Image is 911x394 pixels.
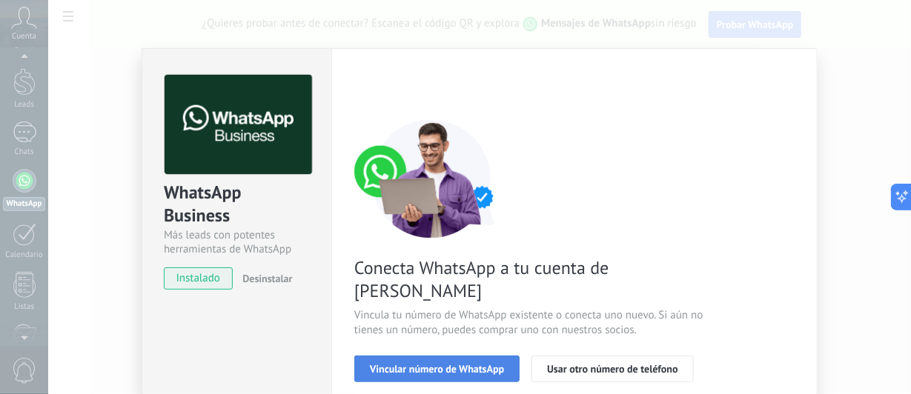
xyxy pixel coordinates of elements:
[354,308,707,338] span: Vincula tu número de WhatsApp existente o conecta uno nuevo. Si aún no tienes un número, puedes c...
[165,75,312,175] img: logo_main.png
[236,267,292,290] button: Desinstalar
[354,355,520,382] button: Vincular número de WhatsApp
[354,119,510,238] img: connect number
[165,267,232,290] span: instalado
[242,272,292,285] span: Desinstalar
[547,364,678,374] span: Usar otro número de teléfono
[164,181,310,228] div: WhatsApp Business
[370,364,504,374] span: Vincular número de WhatsApp
[531,355,693,382] button: Usar otro número de teléfono
[164,228,310,256] div: Más leads con potentes herramientas de WhatsApp
[354,256,707,302] span: Conecta WhatsApp a tu cuenta de [PERSON_NAME]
